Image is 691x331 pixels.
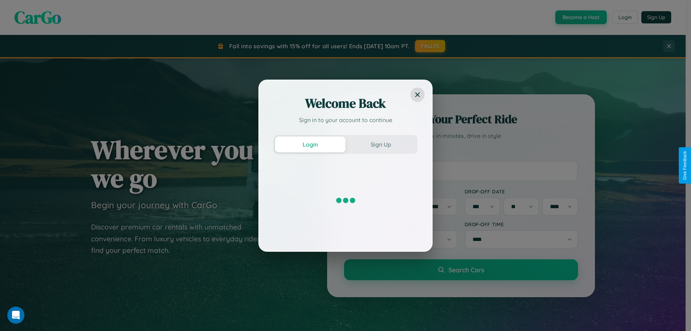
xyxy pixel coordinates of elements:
h2: Welcome Back [274,95,417,112]
button: Sign Up [345,137,416,152]
button: Login [275,137,345,152]
iframe: Intercom live chat [7,307,24,324]
p: Sign in to your account to continue [274,116,417,124]
div: Give Feedback [682,151,687,180]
